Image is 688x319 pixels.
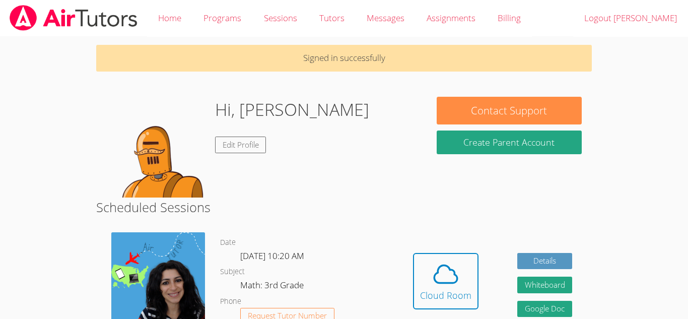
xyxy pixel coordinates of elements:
[517,253,573,270] a: Details
[240,250,304,262] span: [DATE] 10:20 AM
[96,45,592,72] p: Signed in successfully
[220,295,241,308] dt: Phone
[215,137,266,153] a: Edit Profile
[240,278,306,295] dd: Math: 3rd Grade
[220,266,245,278] dt: Subject
[437,131,582,154] button: Create Parent Account
[220,236,236,249] dt: Date
[106,97,207,198] img: default.png
[413,253,478,309] button: Cloud Room
[517,277,573,293] button: Whiteboard
[96,198,592,217] h2: Scheduled Sessions
[367,12,404,24] span: Messages
[9,5,139,31] img: airtutors_banner-c4298cdbf04f3fff15de1276eac7730deb9818008684d7c2e4769d2f7ddbe033.png
[215,97,369,122] h1: Hi, [PERSON_NAME]
[420,288,471,302] div: Cloud Room
[517,301,573,317] a: Google Doc
[437,97,582,124] button: Contact Support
